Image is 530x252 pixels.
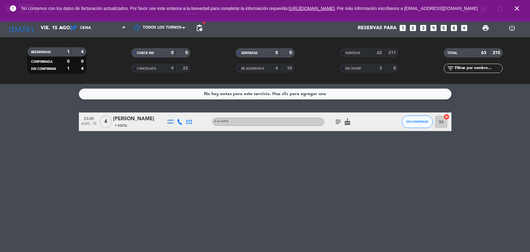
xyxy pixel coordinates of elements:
span: ago. 15 [81,122,97,129]
strong: 3 [379,66,382,71]
button: SIN CONFIRMAR [402,116,433,128]
span: A LA CARTA [214,120,229,123]
i: looks_4 [429,24,437,32]
i: error [9,5,17,12]
strong: 63 [481,51,486,55]
span: CONFIRMADA [31,60,52,63]
strong: 4 [81,66,85,71]
span: RE AGENDADA [241,67,264,70]
i: filter_list [447,65,454,72]
i: close [513,5,521,12]
i: arrow_drop_down [58,24,65,32]
span: No contamos con los datos de facturación actualizados. Por favor use este enlance a la brevedad p... [21,6,478,11]
a: . Por más información escríbanos a [EMAIL_ADDRESS][DOMAIN_NAME] [335,6,478,11]
span: RESERVADAS [31,51,51,54]
span: pending_actions [196,24,203,32]
i: looks_one [399,24,407,32]
i: power_settings_new [508,24,516,32]
i: looks_3 [419,24,427,32]
a: [URL][DOMAIN_NAME] [289,6,335,11]
div: [PERSON_NAME] [113,115,166,123]
strong: 0 [289,51,293,55]
strong: 62 [377,51,382,55]
i: add_box [460,24,468,32]
strong: 0 [67,59,70,64]
i: cake [344,118,351,126]
strong: 0 [185,51,189,55]
div: LOG OUT [499,19,525,37]
strong: 9 [171,66,174,71]
span: CANCELADA [137,67,156,70]
div: No hay notas para este servicio. Haz clic para agregar una [204,90,326,98]
strong: 4 [81,50,85,54]
i: cancel [443,114,450,120]
strong: 22 [183,66,189,71]
span: print [482,24,489,32]
span: CHECK INS [137,52,154,55]
strong: 211 [388,51,397,55]
span: Cena [80,26,91,30]
span: 1 Visita [115,123,127,128]
strong: 0 [81,59,85,64]
span: Reservas para [358,25,396,31]
strong: 4 [275,66,278,71]
input: Filtrar por nombre... [454,65,502,72]
span: NO SHOW [345,67,361,70]
span: 4 [100,116,112,128]
span: SIN CONFIRMAR [406,120,428,123]
span: fiber_manual_record [202,21,206,25]
strong: 1 [67,50,70,54]
strong: 10 [287,66,293,71]
strong: 215 [493,51,501,55]
span: TOTAL [447,52,457,55]
span: SERVIDAS [345,52,360,55]
strong: 1 [67,66,70,71]
i: [DATE] [5,21,38,35]
strong: 0 [275,51,278,55]
i: looks_two [409,24,417,32]
strong: 0 [171,51,174,55]
i: looks_6 [450,24,458,32]
span: SENTADAS [241,52,258,55]
i: subject [334,118,342,126]
i: looks_5 [440,24,448,32]
span: 23:00 [81,115,97,122]
strong: 8 [393,66,397,71]
span: SIN CONFIRMAR [31,67,56,71]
